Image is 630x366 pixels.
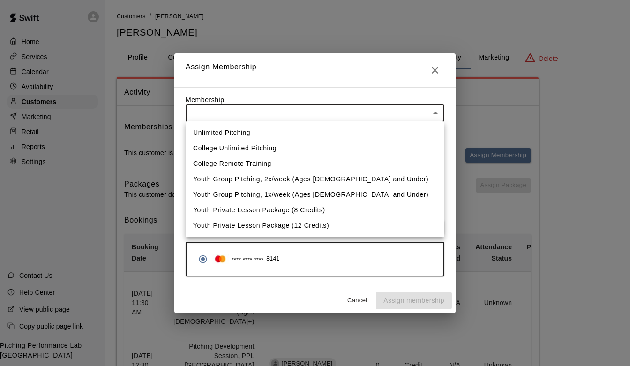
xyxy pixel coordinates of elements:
[186,187,444,202] li: Youth Group Pitching, 1x/week (Ages [DEMOGRAPHIC_DATA] and Under)
[186,218,444,233] li: Youth Private Lesson Package (12 Credits)
[186,125,444,141] li: Unlimited Pitching
[186,202,444,218] li: Youth Private Lesson Package (8 Credits)
[186,172,444,187] li: Youth Group Pitching, 2x/week (Ages [DEMOGRAPHIC_DATA] and Under)
[186,141,444,156] li: College Unlimited Pitching
[186,156,444,172] li: College Remote Training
